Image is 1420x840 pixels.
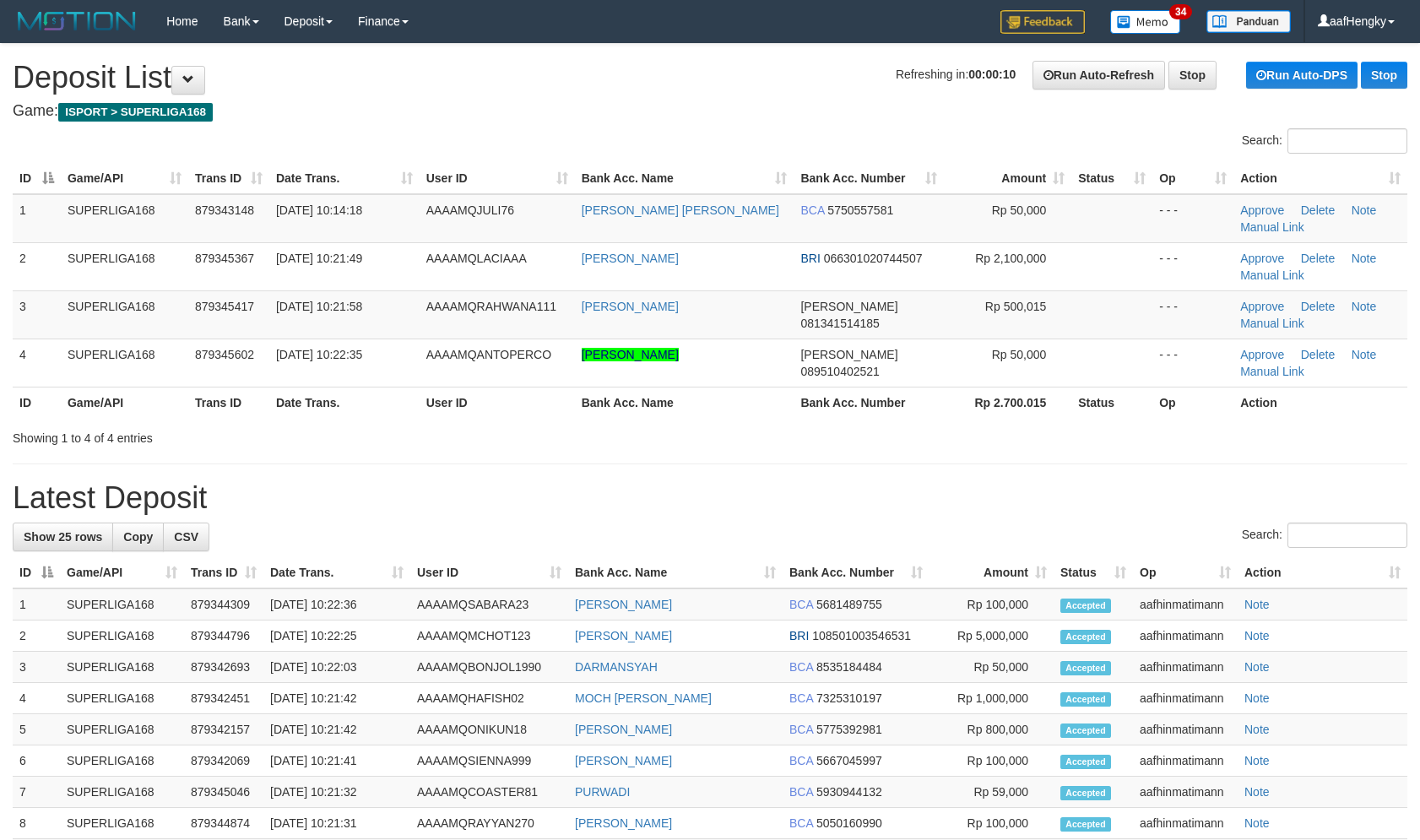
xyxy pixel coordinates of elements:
[1152,339,1233,387] td: - - -
[1240,252,1284,265] a: Approve
[1110,10,1181,34] img: Button%20Memo.svg
[1133,808,1238,839] td: aafhinmatimann
[58,103,213,122] span: ISPORT > SUPERLIGA168
[195,300,254,313] span: 879345417
[575,785,630,799] a: PURWADI
[60,714,184,745] td: SUPERLIGA168
[1152,242,1233,290] td: - - -
[1287,523,1407,548] input: Search:
[930,557,1054,588] th: Amount: activate to sort column ascending
[800,252,820,265] span: BRI
[1133,652,1238,683] td: aafhinmatimann
[800,348,897,361] span: [PERSON_NAME]
[582,348,679,361] a: [PERSON_NAME]
[13,808,60,839] td: 8
[575,723,672,736] a: [PERSON_NAME]
[1133,745,1238,777] td: aafhinmatimann
[60,777,184,808] td: SUPERLIGA168
[13,163,61,194] th: ID: activate to sort column descending
[410,557,568,588] th: User ID: activate to sort column ascending
[789,629,809,642] span: BRI
[582,300,679,313] a: [PERSON_NAME]
[1238,557,1407,588] th: Action: activate to sort column ascending
[1246,62,1358,89] a: Run Auto-DPS
[410,745,568,777] td: AAAAMQSIENNA999
[1244,754,1270,767] a: Note
[816,598,882,611] span: Copy 5681489755 to clipboard
[789,723,813,736] span: BCA
[1054,557,1133,588] th: Status: activate to sort column ascending
[13,290,61,339] td: 3
[184,557,263,588] th: Trans ID: activate to sort column ascending
[812,629,911,642] span: Copy 108501003546531 to clipboard
[13,481,1407,515] h1: Latest Deposit
[1244,816,1270,830] a: Note
[816,816,882,830] span: Copy 5050160990 to clipboard
[575,660,658,674] a: DARMANSYAH
[13,242,61,290] td: 2
[824,252,923,265] span: Copy 066301020744507 to clipboard
[783,557,930,588] th: Bank Acc. Number: activate to sort column ascending
[789,816,813,830] span: BCA
[263,557,410,588] th: Date Trans.: activate to sort column ascending
[184,808,263,839] td: 879344874
[410,588,568,621] td: AAAAMQSABARA23
[61,339,188,387] td: SUPERLIGA168
[1244,660,1270,674] a: Note
[789,754,813,767] span: BCA
[60,652,184,683] td: SUPERLIGA168
[184,652,263,683] td: 879342693
[13,588,60,621] td: 1
[1133,557,1238,588] th: Op: activate to sort column ascending
[896,68,1016,81] span: Refreshing in:
[13,557,60,588] th: ID: activate to sort column descending
[1233,163,1407,194] th: Action: activate to sort column ascending
[575,754,672,767] a: [PERSON_NAME]
[13,714,60,745] td: 5
[410,808,568,839] td: AAAAMQRAYYAN270
[263,808,410,839] td: [DATE] 10:21:31
[1301,300,1335,313] a: Delete
[184,777,263,808] td: 879345046
[61,242,188,290] td: SUPERLIGA168
[13,387,61,418] th: ID
[789,691,813,705] span: BCA
[1060,723,1111,738] span: Accepted
[1000,10,1085,34] img: Feedback.jpg
[1242,128,1407,154] label: Search:
[816,691,882,705] span: Copy 7325310197 to clipboard
[575,691,712,705] a: MOCH [PERSON_NAME]
[269,387,420,418] th: Date Trans.
[195,203,254,217] span: 879343148
[1361,62,1407,89] a: Stop
[1071,387,1152,418] th: Status
[944,387,1071,418] th: Rp 2.700.015
[276,300,362,313] span: [DATE] 10:21:58
[1233,387,1407,418] th: Action
[582,252,679,265] a: [PERSON_NAME]
[930,745,1054,777] td: Rp 100,000
[1244,629,1270,642] a: Note
[163,523,209,551] a: CSV
[188,387,269,418] th: Trans ID
[60,808,184,839] td: SUPERLIGA168
[789,785,813,799] span: BCA
[930,621,1054,652] td: Rp 5,000,000
[426,348,551,361] span: AAAAMQANTOPERCO
[582,203,779,217] a: [PERSON_NAME] [PERSON_NAME]
[13,61,1407,95] h1: Deposit List
[60,683,184,714] td: SUPERLIGA168
[420,163,575,194] th: User ID: activate to sort column ascending
[1168,61,1217,89] a: Stop
[13,8,141,34] img: MOTION_logo.png
[1244,691,1270,705] a: Note
[13,339,61,387] td: 4
[1060,755,1111,769] span: Accepted
[1287,128,1407,154] input: Search:
[263,588,410,621] td: [DATE] 10:22:36
[794,163,944,194] th: Bank Acc. Number: activate to sort column ascending
[1133,621,1238,652] td: aafhinmatimann
[1060,786,1111,800] span: Accepted
[61,194,188,243] td: SUPERLIGA168
[60,557,184,588] th: Game/API: activate to sort column ascending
